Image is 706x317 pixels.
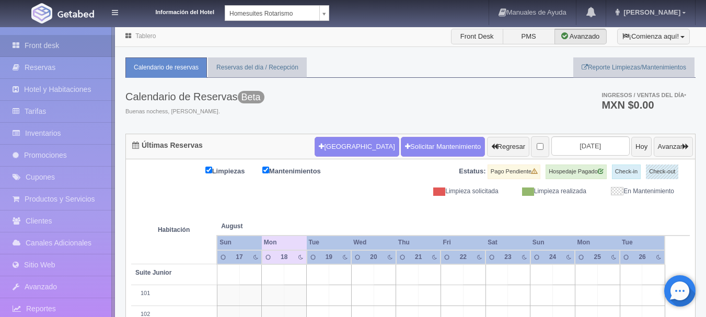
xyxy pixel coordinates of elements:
[441,236,485,250] th: Fri
[205,167,212,173] input: Limpiezas
[262,236,307,250] th: Mon
[401,137,485,157] a: Solicitar Mantenimiento
[621,8,680,16] span: [PERSON_NAME]
[135,269,171,276] b: Suite Junior
[612,165,641,179] label: Check-in
[635,253,649,262] div: 26
[307,236,352,250] th: Tue
[277,253,291,262] div: 18
[620,236,665,250] th: Tue
[601,100,686,110] h3: MXN $0.00
[135,289,213,298] div: 101
[506,187,594,196] div: Limpieza realizada
[322,253,335,262] div: 19
[205,165,261,177] label: Limpiezas
[262,167,269,173] input: Mantenimientos
[594,187,682,196] div: En Mantenimiento
[546,165,607,179] label: Hospedaje Pagado
[221,222,302,231] span: August
[233,253,246,262] div: 17
[503,29,555,44] label: PMS
[135,32,156,40] a: Tablero
[125,91,264,102] h3: Calendario de Reservas
[501,253,514,262] div: 23
[457,253,470,262] div: 22
[412,253,425,262] div: 21
[419,187,506,196] div: Limpieza solicitada
[573,57,695,78] a: Reporte Limpiezas/Mantenimientos
[262,165,337,177] label: Mantenimientos
[459,167,485,177] label: Estatus:
[591,253,604,262] div: 25
[646,165,678,179] label: Check-out
[238,91,264,103] span: Beta
[125,108,264,116] span: Buenas nochess, [PERSON_NAME].
[57,10,94,18] img: Getabed
[631,137,652,157] button: Hoy
[487,137,529,157] button: Regresar
[125,57,207,78] a: Calendario de reservas
[601,92,686,98] span: Ingresos / Ventas del día
[451,29,503,44] label: Front Desk
[396,236,441,250] th: Thu
[617,29,690,44] button: ¡Comienza aquí!
[315,137,399,157] button: [GEOGRAPHIC_DATA]
[654,137,693,157] button: Avanzar
[575,236,620,250] th: Mon
[31,3,52,24] img: Getabed
[132,142,203,149] h4: Últimas Reservas
[554,29,607,44] label: Avanzado
[488,165,540,179] label: Pago Pendiente
[217,236,262,250] th: Sun
[367,253,380,262] div: 20
[530,236,575,250] th: Sun
[131,5,214,17] dt: Información del Hotel
[225,5,329,21] a: Homesuites Rotarismo
[158,226,190,233] strong: Habitación
[546,253,559,262] div: 24
[229,6,315,21] span: Homesuites Rotarismo
[208,57,307,78] a: Reservas del día / Recepción
[351,236,396,250] th: Wed
[485,236,530,250] th: Sat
